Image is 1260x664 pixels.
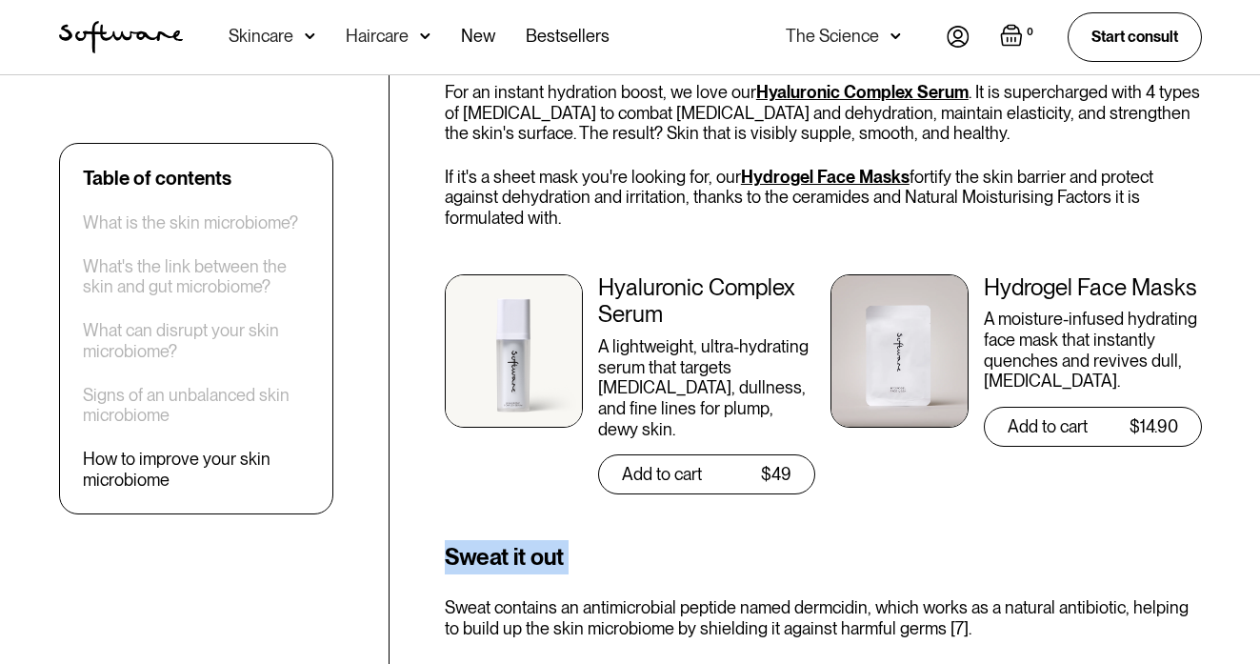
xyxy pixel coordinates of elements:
img: Software Logo [59,21,183,53]
a: Hyaluronic Complex Serum [756,82,969,102]
a: Start consult [1068,12,1202,61]
p: Sweat contains an antimicrobial peptide named dermcidin, which works as a natural antibiotic, hel... [445,597,1202,638]
div: $14.90 [1130,417,1178,436]
img: arrow down [305,27,315,46]
a: Hydrogel Face MasksA moisture-infused hydrating face mask that instantly quenches and revives dul... [830,274,1201,495]
div: The Science [786,27,879,46]
div: Skincare [229,27,293,46]
div: 0 [1023,24,1037,41]
a: Hyaluronic Complex SerumA lightweight, ultra-hydrating serum that targets [MEDICAL_DATA], dullnes... [445,274,815,495]
img: arrow down [890,27,901,46]
div: Hydrogel Face Masks [984,274,1201,302]
a: home [59,21,183,53]
div: Hyaluronic Complex Serum [598,274,815,330]
div: Add to cart [1008,417,1088,436]
a: Hydrogel Face Masks [741,167,910,187]
div: Haircare [346,27,409,46]
p: For an instant hydration boost, we love our . It is supercharged with 4 types of [MEDICAL_DATA] t... [445,82,1202,144]
a: What's the link between the skin and gut microbiome? [83,256,310,297]
a: Signs of an unbalanced skin microbiome [83,385,310,426]
a: Open empty cart [1000,24,1037,50]
a: How to improve your skin microbiome [83,450,310,491]
img: arrow down [420,27,430,46]
h3: Sweat it out [445,540,1202,574]
div: A moisture-infused hydrating face mask that instantly quenches and revives dull, [MEDICAL_DATA]. [984,309,1201,391]
div: A lightweight, ultra-hydrating serum that targets [MEDICAL_DATA], dullness, and fine lines for pl... [598,336,815,439]
a: What can disrupt your skin microbiome? [83,321,310,362]
div: Table of contents [83,167,231,190]
a: What is the skin microbiome? [83,212,298,233]
p: If it's a sheet mask you're looking for, our fortify the skin barrier and protect against dehydra... [445,167,1202,229]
